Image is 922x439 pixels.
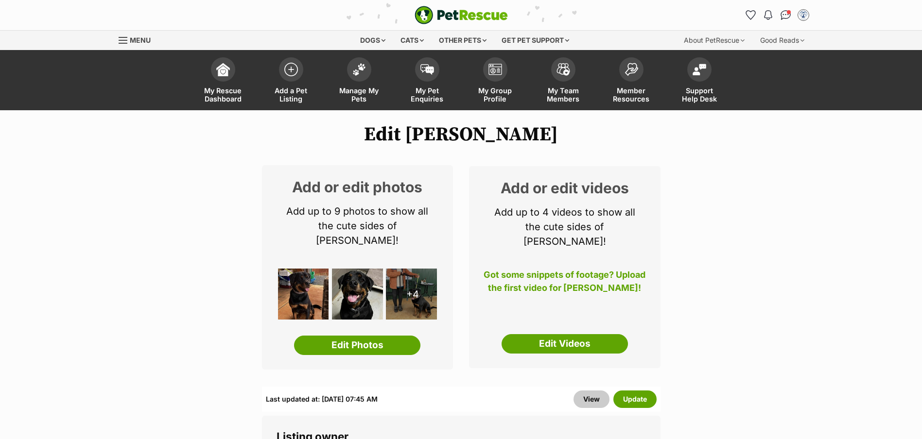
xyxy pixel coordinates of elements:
[461,52,529,110] a: My Group Profile
[796,7,811,23] button: My account
[613,390,657,408] button: Update
[119,31,157,48] a: Menu
[799,10,808,20] img: Lorene Cross profile pic
[665,52,733,110] a: Support Help Desk
[574,390,609,408] a: View
[557,63,570,76] img: team-members-icon-5396bd8760b3fe7c0b43da4ab00e1e3bb1a5d9ba89233759b79545d2d3fc5d0d.svg
[473,86,517,103] span: My Group Profile
[130,36,151,44] span: Menu
[753,31,811,50] div: Good Reads
[386,269,437,320] div: +4
[405,86,449,103] span: My Pet Enquiries
[678,86,721,103] span: Support Help Desk
[781,10,791,20] img: chat-41dd97257d64d25036548639549fe6c8038ab92f7586957e7f3b1b290dea8141.svg
[529,52,597,110] a: My Team Members
[761,7,776,23] button: Notifications
[484,268,646,300] p: Got some snippets of footage? Upload the first video for [PERSON_NAME]!
[488,64,502,75] img: group-profile-icon-3fa3cf56718a62981997c0bc7e787c4b2cf8bcc04b72c1350f741eb67cf2f40e.svg
[266,390,378,408] div: Last updated at: [DATE] 07:45 AM
[294,336,420,355] a: Edit Photos
[764,10,772,20] img: notifications-46538b983faf8c2785f20acdc204bb7945ddae34d4c08c2a6579f10ce5e182be.svg
[277,204,439,248] p: Add up to 9 photos to show all the cute sides of [PERSON_NAME]!
[277,180,439,194] h2: Add or edit photos
[625,63,638,76] img: member-resources-icon-8e73f808a243e03378d46382f2149f9095a855e16c252ad45f914b54edf8863c.svg
[432,31,493,50] div: Other pets
[415,6,508,24] a: PetRescue
[415,6,508,24] img: logo-e224e6f780fb5917bec1dbf3a21bbac754714ae5b6737aabdf751b685950b380.svg
[353,31,392,50] div: Dogs
[484,205,646,249] p: Add up to 4 videos to show all the cute sides of [PERSON_NAME]!
[284,63,298,76] img: add-pet-listing-icon-0afa8454b4691262ce3f59096e99ab1cd57d4a30225e0717b998d2c9b9846f56.svg
[693,64,706,75] img: help-desk-icon-fdf02630f3aa405de69fd3d07c3f3aa587a6932b1a1747fa1d2bba05be0121f9.svg
[189,52,257,110] a: My Rescue Dashboard
[216,63,230,76] img: dashboard-icon-eb2f2d2d3e046f16d808141f083e7271f6b2e854fb5c12c21221c1fb7104beca.svg
[677,31,751,50] div: About PetRescue
[597,52,665,110] a: Member Resources
[201,86,245,103] span: My Rescue Dashboard
[484,181,646,195] h2: Add or edit videos
[257,52,325,110] a: Add a Pet Listing
[609,86,653,103] span: Member Resources
[337,86,381,103] span: Manage My Pets
[502,334,628,354] a: Edit Videos
[743,7,811,23] ul: Account quick links
[778,7,794,23] a: Conversations
[495,31,576,50] div: Get pet support
[420,64,434,75] img: pet-enquiries-icon-7e3ad2cf08bfb03b45e93fb7055b45f3efa6380592205ae92323e6603595dc1f.svg
[394,31,431,50] div: Cats
[325,52,393,110] a: Manage My Pets
[393,52,461,110] a: My Pet Enquiries
[352,63,366,76] img: manage-my-pets-icon-02211641906a0b7f246fdf0571729dbe1e7629f14944591b6c1af311fb30b64b.svg
[269,86,313,103] span: Add a Pet Listing
[743,7,759,23] a: Favourites
[541,86,585,103] span: My Team Members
